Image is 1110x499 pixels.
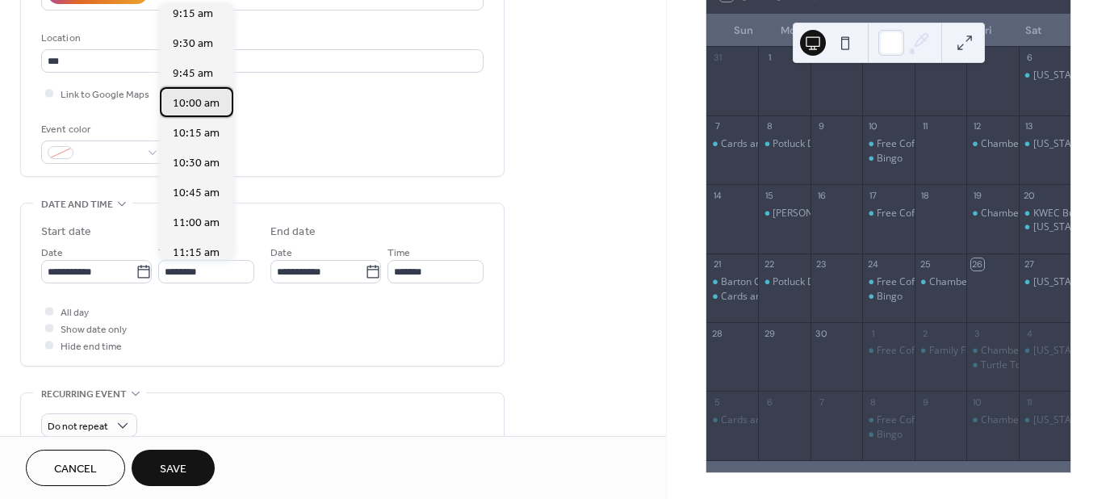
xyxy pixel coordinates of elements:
[763,189,775,201] div: 15
[26,450,125,486] button: Cancel
[758,275,810,289] div: Potluck Dinner
[919,120,932,132] div: 11
[387,245,410,262] span: Time
[706,290,758,304] div: Cards and finger foods
[877,152,903,166] div: Bingo
[763,52,775,64] div: 1
[865,15,913,47] div: Wed
[966,344,1018,358] div: Chamber Coffee - Knop Event Space
[867,396,879,408] div: 8
[768,15,816,47] div: Mon
[1019,413,1070,427] div: Kansas Earth and Sky Candle Co.--Wax on Tap
[41,245,63,262] span: Date
[160,461,186,478] span: Save
[721,290,823,304] div: Cards and finger foods
[711,327,723,339] div: 28
[1019,69,1070,82] div: Kansas Earth and Sky Candle Co.--Wax on Tap
[1024,52,1036,64] div: 6
[867,258,879,270] div: 24
[173,65,213,82] span: 9:45 am
[1019,275,1070,289] div: Kansas Earth and Sky Candle Co.--Wax on Tap
[971,120,983,132] div: 12
[270,224,316,241] div: End date
[862,275,914,289] div: Free Coffee
[270,245,292,262] span: Date
[862,290,914,304] div: Bingo
[815,327,827,339] div: 30
[711,396,723,408] div: 5
[763,258,775,270] div: 22
[966,413,1018,427] div: Chamber Coffee - Be Beautiful Seamstress
[61,338,122,355] span: Hide end time
[61,321,127,338] span: Show date only
[815,396,827,408] div: 7
[862,413,914,427] div: Free Coffee
[919,258,932,270] div: 25
[721,137,823,151] div: Cards and finger foods
[173,155,220,172] span: 10:30 am
[867,327,879,339] div: 1
[815,52,827,64] div: 2
[48,417,108,436] span: Do not repeat
[867,52,879,64] div: 3
[1024,327,1036,339] div: 4
[919,52,932,64] div: 4
[971,327,983,339] div: 3
[41,224,91,241] div: Start date
[1024,396,1036,408] div: 11
[877,344,929,358] div: Free Coffee
[877,290,903,304] div: Bingo
[711,189,723,201] div: 14
[711,258,723,270] div: 21
[877,428,903,442] div: Bingo
[41,386,127,403] span: Recurring event
[773,137,838,151] div: Potluck Dinner
[758,207,810,220] div: Tyler Dougherty w/Angel Care – blood pressure checks
[966,207,1018,220] div: Chamber Coffee w/Proper Boards and Picnics
[867,120,879,132] div: 10
[1019,137,1070,151] div: Kansas Earth and Sky Candle Co.--Wax on Tap
[961,15,1009,47] div: Fri
[763,327,775,339] div: 29
[173,125,220,142] span: 10:15 am
[711,120,723,132] div: 7
[862,344,914,358] div: Free Coffee
[173,185,220,202] span: 10:45 am
[971,52,983,64] div: 5
[981,359,1062,372] div: Turtle Tots - Frogs
[919,189,932,201] div: 18
[816,15,865,47] div: Tue
[711,52,723,64] div: 31
[773,207,1022,220] div: [PERSON_NAME] w/Angel Care – blood pressure checks
[919,327,932,339] div: 2
[815,120,827,132] div: 9
[721,275,917,289] div: Barton County 4-H Ambassador Project Fair
[173,36,213,52] span: 9:30 am
[966,359,1018,372] div: Turtle Tots - Frogs
[721,413,823,427] div: Cards and finger foods
[815,258,827,270] div: 23
[173,6,213,23] span: 9:15 am
[877,275,929,289] div: Free Coffee
[763,120,775,132] div: 8
[867,189,879,201] div: 17
[1024,189,1036,201] div: 20
[54,461,97,478] span: Cancel
[915,275,966,289] div: Chamber After Hours w/Sons of the American Legion
[1009,15,1058,47] div: Sat
[971,396,983,408] div: 10
[173,215,220,232] span: 11:00 am
[41,121,162,138] div: Event color
[773,275,838,289] div: Potluck Dinner
[915,344,966,358] div: Family Fall Festival
[61,86,149,103] span: Link to Google Maps
[862,152,914,166] div: Bingo
[815,189,827,201] div: 16
[706,275,758,289] div: Barton County 4-H Ambassador Project Fair
[41,196,113,213] span: Date and time
[1019,207,1070,220] div: KWEC Butterfly Festival
[1024,120,1036,132] div: 13
[919,396,932,408] div: 9
[966,137,1018,151] div: Chamber Coffee @ Heritage Center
